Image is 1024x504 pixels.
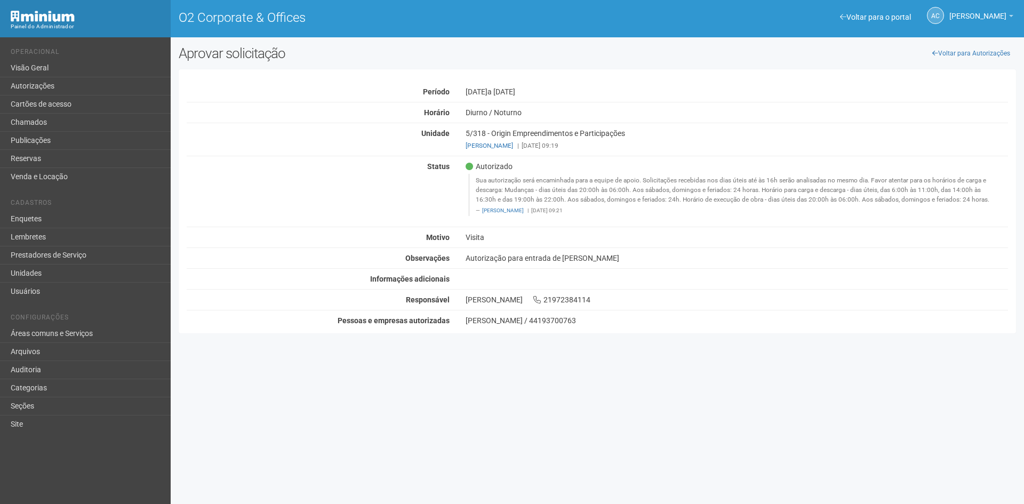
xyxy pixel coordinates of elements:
[179,45,589,61] h2: Aprovar solicitação
[11,48,163,59] li: Operacional
[949,2,1006,20] span: Ana Carla de Carvalho Silva
[338,316,450,325] strong: Pessoas e empresas autorizadas
[949,13,1013,22] a: [PERSON_NAME]
[11,11,75,22] img: Minium
[840,13,911,21] a: Voltar para o portal
[482,207,524,213] a: [PERSON_NAME]
[179,11,589,25] h1: O2 Corporate & Offices
[421,129,450,138] strong: Unidade
[11,199,163,210] li: Cadastros
[458,295,1016,305] div: [PERSON_NAME] 21972384114
[527,207,529,213] span: |
[11,314,163,325] li: Configurações
[466,142,513,149] a: [PERSON_NAME]
[405,254,450,262] strong: Observações
[476,207,1002,214] footer: [DATE] 09:21
[11,22,163,31] div: Painel do Administrador
[406,295,450,304] strong: Responsável
[487,87,515,96] span: a [DATE]
[927,7,944,24] a: AC
[458,129,1016,150] div: 5/318 - Origin Empreendimentos e Participações
[926,45,1016,61] a: Voltar para Autorizações
[370,275,450,283] strong: Informações adicionais
[468,174,1008,216] blockquote: Sua autorização será encaminhada para a equipe de apoio. Solicitações recebidas nos dias úteis at...
[424,108,450,117] strong: Horário
[458,108,1016,117] div: Diurno / Noturno
[423,87,450,96] strong: Período
[458,233,1016,242] div: Visita
[426,233,450,242] strong: Motivo
[458,87,1016,97] div: [DATE]
[466,162,513,171] span: Autorizado
[466,141,1008,150] div: [DATE] 09:19
[466,316,1008,325] div: [PERSON_NAME] / 44193700763
[427,162,450,171] strong: Status
[517,142,519,149] span: |
[458,253,1016,263] div: Autorização para entrada de [PERSON_NAME]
